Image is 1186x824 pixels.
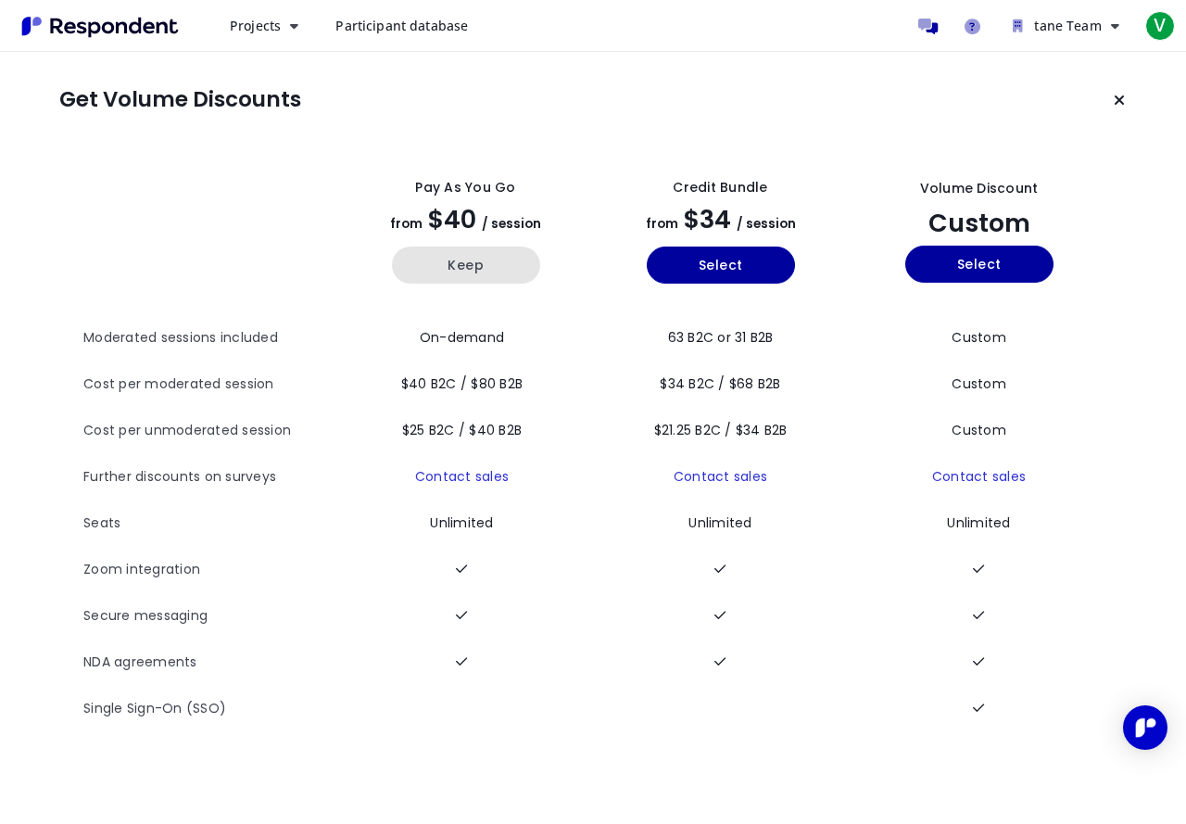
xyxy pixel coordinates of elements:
[668,328,774,347] span: 63 B2C or 31 B2B
[646,215,678,233] span: from
[947,513,1010,532] span: Unlimited
[952,328,1006,347] span: Custom
[83,361,338,408] th: Cost per moderated session
[230,17,281,34] span: Projects
[392,247,540,284] button: Keep current yearly payg plan
[83,640,338,686] th: NDA agreements
[15,11,185,42] img: Respondent
[1123,705,1167,750] div: Open Intercom Messenger
[83,408,338,454] th: Cost per unmoderated session
[932,467,1026,486] a: Contact sales
[428,202,476,236] span: $40
[83,547,338,593] th: Zoom integration
[647,247,795,284] button: Select yearly basic plan
[83,686,338,732] th: Single Sign-On (SSO)
[1101,82,1138,119] button: Keep current plan
[420,328,504,347] span: On-demand
[905,246,1054,283] button: Select yearly custom_static plan
[684,202,731,236] span: $34
[83,315,338,361] th: Moderated sessions included
[928,206,1030,240] span: Custom
[83,593,338,640] th: Secure messaging
[909,7,946,44] a: Message participants
[215,9,313,43] button: Projects
[673,178,767,197] div: Credit Bundle
[402,421,522,439] span: $25 B2C / $40 B2B
[482,215,541,233] span: / session
[1145,11,1175,41] span: V
[688,513,751,532] span: Unlimited
[390,215,423,233] span: from
[660,374,780,393] span: $34 B2C / $68 B2B
[430,513,493,532] span: Unlimited
[1142,9,1179,43] button: V
[415,178,515,197] div: Pay as you go
[59,87,301,113] h1: Get Volume Discounts
[920,179,1039,198] div: Volume Discount
[952,374,1006,393] span: Custom
[1034,17,1101,34] span: tane Team
[83,454,338,501] th: Further discounts on surveys
[737,215,796,233] span: / session
[415,467,509,486] a: Contact sales
[83,501,338,547] th: Seats
[998,9,1134,43] button: tane Team
[953,7,990,44] a: Help and support
[952,421,1006,439] span: Custom
[674,467,767,486] a: Contact sales
[321,9,483,43] a: Participant database
[654,421,788,439] span: $21.25 B2C / $34 B2B
[335,17,468,34] span: Participant database
[401,374,523,393] span: $40 B2C / $80 B2B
